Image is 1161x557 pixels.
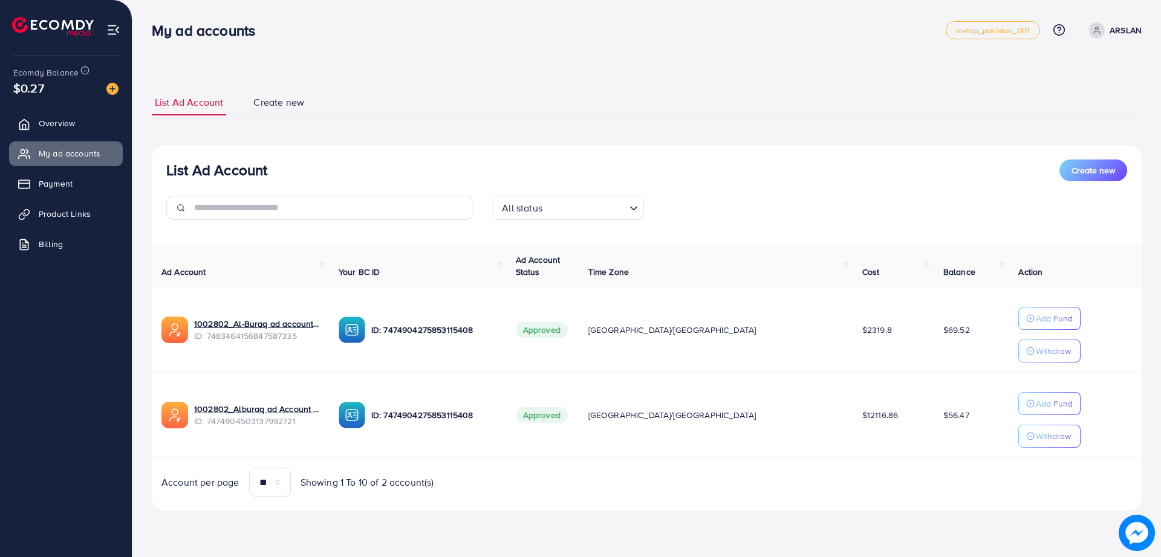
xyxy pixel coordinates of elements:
[546,197,625,217] input: Search for option
[155,95,223,109] span: List Ad Account
[943,324,970,336] span: $69.52
[194,318,319,330] a: 1002802_Al-Buraq ad account 02_1742380041767
[194,415,319,427] span: ID: 7474904503137992721
[9,202,123,226] a: Product Links
[194,403,319,415] a: 1002802_Alburaq ad Account 1_1740386843243
[1119,515,1155,551] img: image
[194,330,319,342] span: ID: 7483464156847587335
[1036,396,1073,411] p: Add Fund
[516,322,568,338] span: Approved
[106,83,119,95] img: image
[946,21,1040,39] a: metap_pakistan_001
[588,266,629,278] span: Time Zone
[588,324,756,336] span: [GEOGRAPHIC_DATA]/[GEOGRAPHIC_DATA]
[161,402,188,428] img: ic-ads-acc.e4c84228.svg
[13,79,44,97] span: $0.27
[943,409,969,421] span: $56.47
[493,196,644,220] div: Search for option
[9,141,123,166] a: My ad accounts
[253,95,304,109] span: Create new
[39,238,63,250] span: Billing
[588,409,756,421] span: [GEOGRAPHIC_DATA]/[GEOGRAPHIC_DATA]
[39,208,91,220] span: Product Links
[1018,340,1081,362] button: Withdraw
[1072,164,1115,176] span: Create new
[943,266,975,278] span: Balance
[152,22,265,39] h3: My ad accounts
[161,266,206,278] span: Ad Account
[39,117,75,129] span: Overview
[1036,344,1071,358] p: Withdraw
[862,324,892,336] span: $2319.8
[166,161,267,179] h3: List Ad Account
[301,475,434,489] span: Showing 1 To 10 of 2 account(s)
[9,232,123,256] a: Billing
[39,178,73,190] span: Payment
[9,172,123,196] a: Payment
[106,23,120,37] img: menu
[1110,23,1142,37] p: ARSLAN
[1059,159,1127,181] button: Create new
[339,266,380,278] span: Your BC ID
[862,266,880,278] span: Cost
[1018,392,1081,415] button: Add Fund
[339,402,365,428] img: ic-ba-acc.ded83a64.svg
[371,323,496,337] p: ID: 7474904275853115408
[1018,266,1042,278] span: Action
[1036,429,1071,443] p: Withdraw
[1018,425,1081,448] button: Withdraw
[1084,22,1142,38] a: ARSLAN
[499,199,545,217] span: All status
[516,254,561,278] span: Ad Account Status
[194,403,319,428] div: <span class='underline'>1002802_Alburaq ad Account 1_1740386843243</span></br>7474904503137992721
[1036,311,1073,326] p: Add Fund
[194,318,319,343] div: <span class='underline'>1002802_Al-Buraq ad account 02_1742380041767</span></br>7483464156847587335
[161,317,188,343] img: ic-ads-acc.e4c84228.svg
[12,17,94,36] img: logo
[371,408,496,422] p: ID: 7474904275853115408
[862,409,898,421] span: $12116.86
[956,27,1030,34] span: metap_pakistan_001
[339,317,365,343] img: ic-ba-acc.ded83a64.svg
[39,147,100,159] span: My ad accounts
[1018,307,1081,330] button: Add Fund
[9,111,123,135] a: Overview
[516,407,568,423] span: Approved
[161,475,239,489] span: Account per page
[13,66,79,79] span: Ecomdy Balance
